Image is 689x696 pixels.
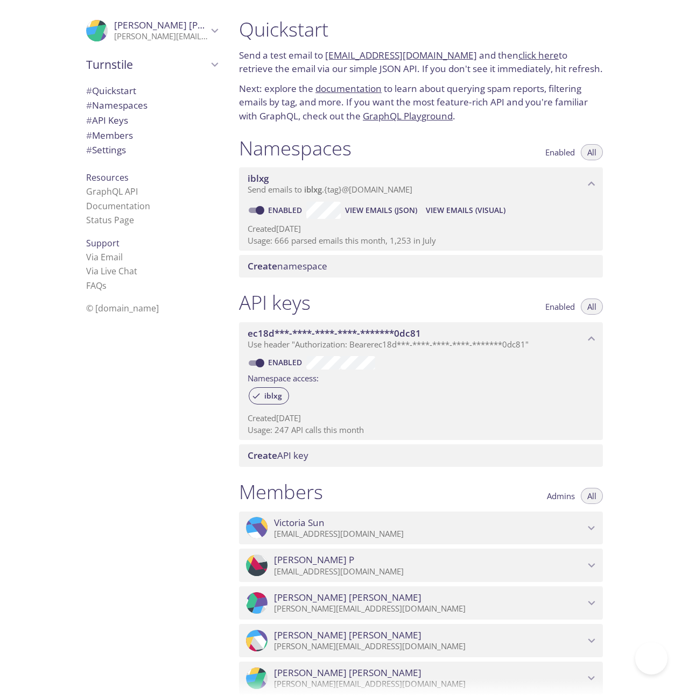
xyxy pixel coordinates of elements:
[239,586,603,620] div: Ryan Wilson
[248,172,269,184] span: iblxg
[239,624,603,657] div: Georgi Dimitrov
[248,449,308,461] span: API key
[239,136,351,160] h1: Namespaces
[274,603,585,614] p: [PERSON_NAME][EMAIL_ADDRESS][DOMAIN_NAME]
[266,357,306,367] a: Enabled
[341,202,421,219] button: View Emails (JSON)
[248,449,277,461] span: Create
[266,205,306,215] a: Enabled
[258,391,289,401] span: iblxg
[421,202,510,219] button: View Emails (Visual)
[274,554,354,566] span: [PERSON_NAME] P
[86,280,107,292] a: FAQ
[249,387,289,404] div: iblxg
[274,641,585,652] p: [PERSON_NAME][EMAIL_ADDRESS][DOMAIN_NAME]
[86,99,92,111] span: #
[78,143,226,158] div: Team Settings
[248,260,277,272] span: Create
[274,529,585,539] p: [EMAIL_ADDRESS][DOMAIN_NAME]
[581,144,603,160] button: All
[86,186,138,197] a: GraphQL API
[78,128,226,143] div: Members
[274,629,421,641] span: [PERSON_NAME] [PERSON_NAME]
[248,184,412,195] span: Send emails to . {tag} @[DOMAIN_NAME]
[239,167,603,201] div: iblxg namespace
[518,49,559,61] a: click here
[239,444,603,467] div: Create API Key
[539,299,581,315] button: Enabled
[239,290,311,315] h1: API keys
[239,512,603,545] div: Victoria Sun
[86,114,92,126] span: #
[426,204,505,217] span: View Emails (Visual)
[635,642,667,674] iframe: Help Scout Beacon - Open
[86,200,150,212] a: Documentation
[114,31,208,42] p: [PERSON_NAME][EMAIL_ADDRESS][DOMAIN_NAME]
[239,255,603,278] div: Create namespace
[248,235,594,246] p: Usage: 666 parsed emails this month, 1,253 in July
[248,413,594,424] p: Created [DATE]
[304,184,322,195] span: iblxg
[78,13,226,48] div: Kevin reed
[325,49,477,61] a: [EMAIL_ADDRESS][DOMAIN_NAME]
[248,260,327,272] span: namespace
[274,667,421,679] span: [PERSON_NAME] [PERSON_NAME]
[539,144,581,160] button: Enabled
[239,662,603,695] div: Kevin reed
[363,110,453,122] a: GraphQL Playground
[78,98,226,113] div: Namespaces
[239,17,603,41] h1: Quickstart
[78,51,226,79] div: Turnstile
[78,83,226,98] div: Quickstart
[239,48,603,76] p: Send a test email to and then to retrieve the email via our simple JSON API. If you don't see it ...
[102,280,107,292] span: s
[86,265,137,277] a: Via Live Chat
[248,424,594,436] p: Usage: 247 API calls this month
[248,223,594,235] p: Created [DATE]
[239,480,323,504] h1: Members
[86,129,92,141] span: #
[86,237,119,249] span: Support
[86,57,208,72] span: Turnstile
[86,84,92,97] span: #
[315,82,382,95] a: documentation
[581,488,603,504] button: All
[239,549,603,582] div: Bobby P
[86,114,128,126] span: API Keys
[86,99,147,111] span: Namespaces
[86,84,136,97] span: Quickstart
[86,214,134,226] a: Status Page
[86,129,133,141] span: Members
[114,19,262,31] span: [PERSON_NAME] [PERSON_NAME]
[540,488,581,504] button: Admins
[78,113,226,128] div: API Keys
[345,204,417,217] span: View Emails (JSON)
[239,82,603,123] p: Next: explore the to learn about querying spam reports, filtering emails by tag, and more. If you...
[86,172,129,183] span: Resources
[248,370,319,385] label: Namespace access:
[86,144,126,156] span: Settings
[86,144,92,156] span: #
[86,302,159,314] span: © [DOMAIN_NAME]
[274,592,421,603] span: [PERSON_NAME] [PERSON_NAME]
[86,251,123,263] a: Via Email
[581,299,603,315] button: All
[274,517,325,529] span: Victoria Sun
[274,566,585,577] p: [EMAIL_ADDRESS][DOMAIN_NAME]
